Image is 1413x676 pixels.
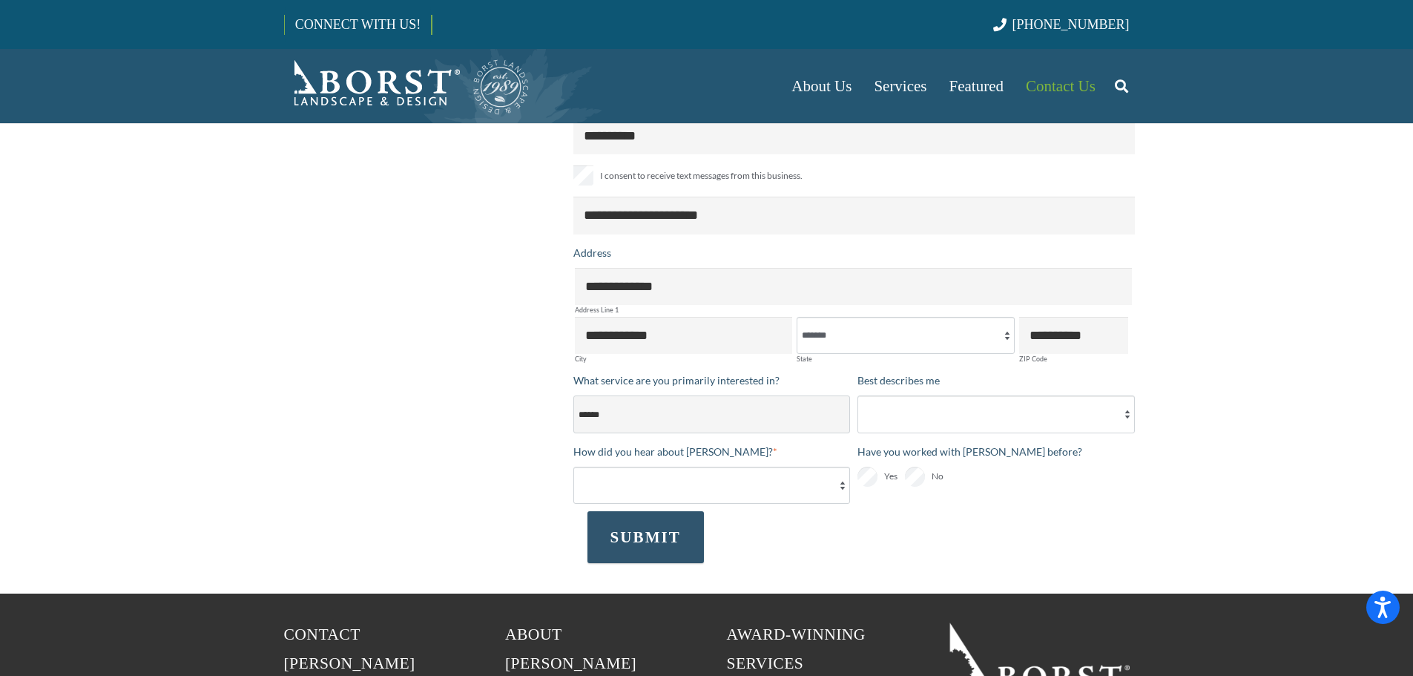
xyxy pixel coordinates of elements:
a: [PHONE_NUMBER] [993,17,1129,32]
select: Best describes me [857,396,1135,433]
span: Award-Winning Services [727,626,866,672]
label: ZIP Code [1019,355,1128,362]
span: Services [874,77,926,95]
span: No [932,467,943,485]
span: Featured [949,77,1004,95]
select: How did you hear about [PERSON_NAME]?* [573,467,851,504]
a: Borst-Logo [284,56,530,116]
input: I consent to receive text messages from this business. [573,165,593,186]
select: What service are you primarily interested in? [573,396,851,433]
span: About [PERSON_NAME] [505,626,636,672]
input: No [905,467,925,487]
span: Yes [884,467,897,485]
a: About Us [780,49,863,123]
span: How did you hear about [PERSON_NAME]? [573,445,773,458]
a: Services [863,49,938,123]
a: CONNECT WITH US! [285,7,431,42]
a: Featured [938,49,1015,123]
span: Best describes me [857,374,940,387]
a: Search [1107,68,1136,105]
label: City [575,355,793,362]
button: SUBMIT [587,511,704,563]
a: Contact Us [1015,49,1107,123]
label: State [797,355,1015,362]
input: Yes [857,467,877,487]
span: Contact Us [1026,77,1096,95]
span: About Us [791,77,852,95]
span: Have you worked with [PERSON_NAME] before? [857,445,1082,458]
span: Address [573,246,611,259]
label: Address Line 1 [575,306,1132,313]
span: I consent to receive text messages from this business. [600,167,803,185]
span: What service are you primarily interested in? [573,374,780,387]
span: [PHONE_NUMBER] [1012,17,1130,32]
